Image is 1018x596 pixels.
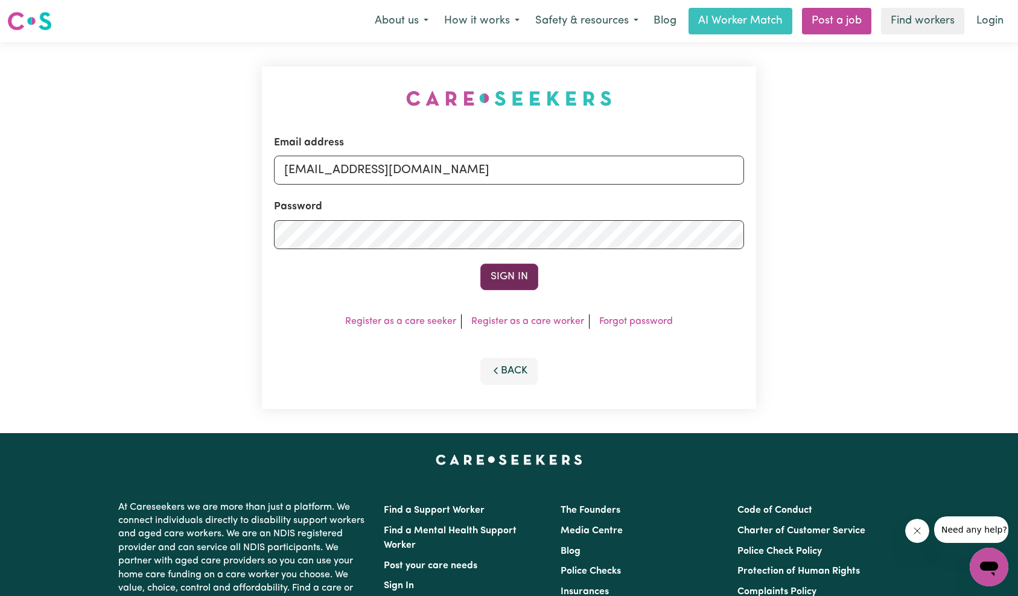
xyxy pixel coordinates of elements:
[480,358,538,384] button: Back
[7,10,52,32] img: Careseekers logo
[934,516,1008,543] iframe: Message from company
[7,7,52,35] a: Careseekers logo
[737,526,865,536] a: Charter of Customer Service
[384,561,477,571] a: Post your care needs
[881,8,964,34] a: Find workers
[737,566,860,576] a: Protection of Human Rights
[646,8,684,34] a: Blog
[905,519,929,543] iframe: Close message
[345,317,456,326] a: Register as a care seeker
[274,199,322,215] label: Password
[384,581,414,591] a: Sign In
[969,8,1011,34] a: Login
[436,8,527,34] button: How it works
[274,135,344,151] label: Email address
[436,455,582,464] a: Careseekers home page
[480,264,538,290] button: Sign In
[737,506,812,515] a: Code of Conduct
[561,566,621,576] a: Police Checks
[970,548,1008,586] iframe: Button to launch messaging window
[561,506,620,515] a: The Founders
[384,506,485,515] a: Find a Support Worker
[802,8,871,34] a: Post a job
[527,8,646,34] button: Safety & resources
[274,156,745,185] input: Email address
[561,526,623,536] a: Media Centre
[367,8,436,34] button: About us
[471,317,584,326] a: Register as a care worker
[599,317,673,326] a: Forgot password
[561,547,581,556] a: Blog
[689,8,792,34] a: AI Worker Match
[737,547,822,556] a: Police Check Policy
[384,526,517,550] a: Find a Mental Health Support Worker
